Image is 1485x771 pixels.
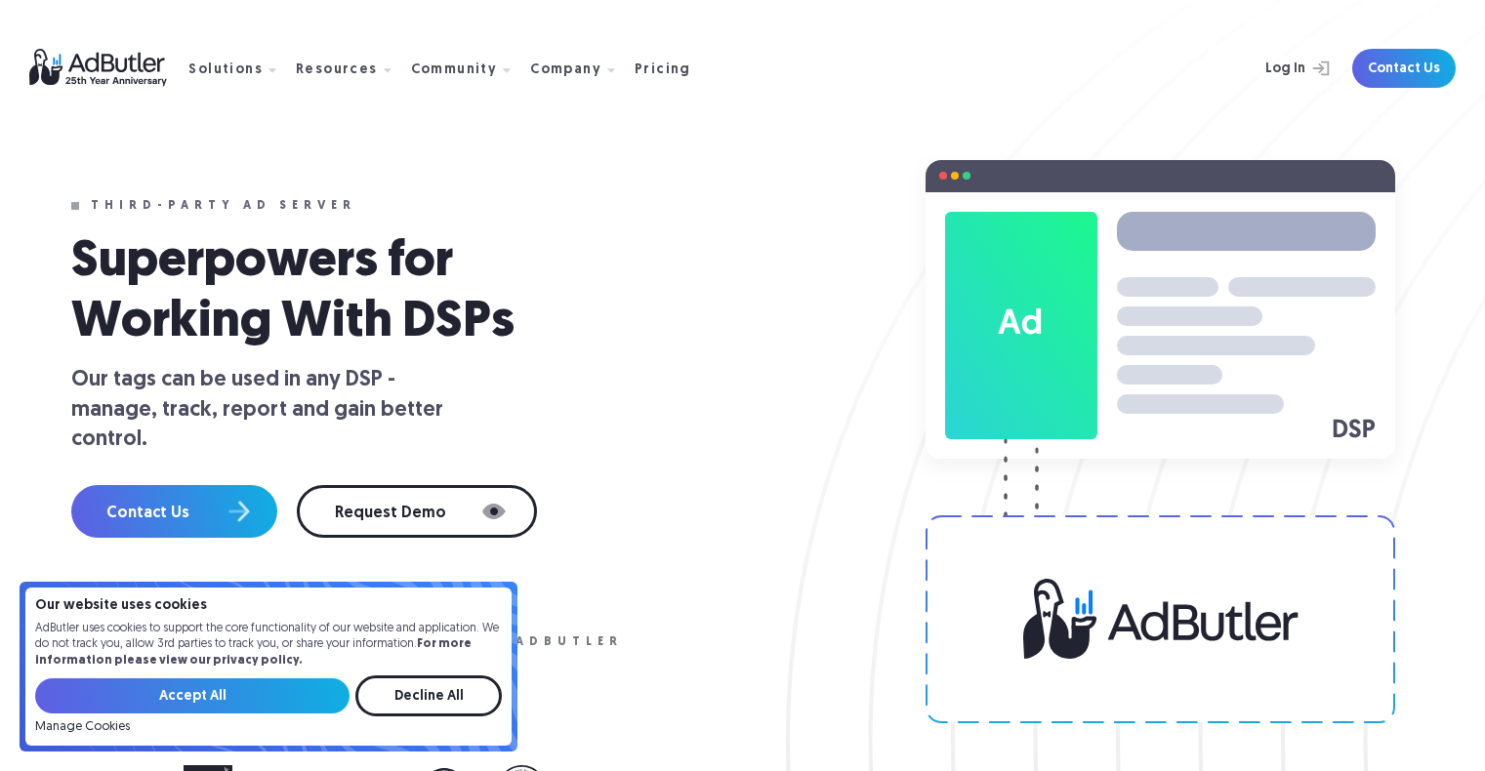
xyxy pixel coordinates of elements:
a: Log In [1214,49,1341,88]
div: Resources [296,63,378,77]
div: Solutions [188,38,292,100]
div: Solutions [188,63,263,77]
div: Company [530,63,601,77]
div: Resources [296,38,407,100]
div: third-party ad server [91,199,356,213]
a: Manage Cookies [35,720,130,734]
div: Community [411,63,498,77]
h1: Superpowers for Working With DSPs [71,232,579,354]
div: Community [411,38,527,100]
div: Pricing [635,63,691,77]
a: Request Demo [297,485,537,538]
p: AdButler uses cookies to support the core functionality of our website and application. We do not... [35,621,502,670]
a: Contact Us [71,485,277,538]
input: Decline All [355,675,502,716]
h4: Our website uses cookies [35,599,502,613]
form: Email Form [35,675,502,734]
div: Our tags can be used in any DSP - manage, track, report and gain better control. [71,366,485,456]
a: Pricing [635,60,707,77]
div: Company [530,38,631,100]
input: Accept All [35,678,350,713]
a: Contact Us [1352,49,1456,88]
